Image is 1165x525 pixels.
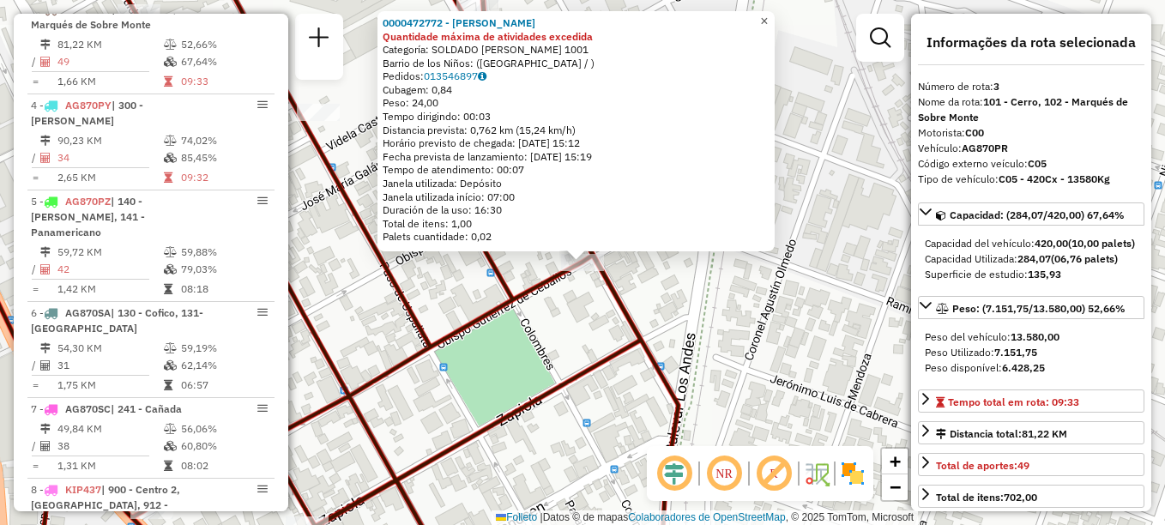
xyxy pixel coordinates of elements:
div: Categoría: SOLDADO [PERSON_NAME] 1001 [383,43,770,57]
td: = [31,281,39,298]
font: 3 - [31,3,44,15]
td: = [31,377,39,394]
td: 49 [57,53,163,70]
div: Janela utilizada início: 07:00 [383,190,770,204]
i: % de utilização do peso [164,343,177,353]
a: Distancia total:81,22 KM [918,421,1144,444]
font: Peso Utilizado: [925,346,1037,359]
td: 90,23 KM [57,132,163,149]
td: 81,22 KM [57,36,163,53]
td: 09:32 [180,169,267,186]
strong: (10,00 palets) [1068,237,1135,250]
font: 8 - [31,483,44,496]
div: Duración de la uso: 16:30 [383,203,770,217]
span: Ocultar deslocamento [654,453,695,494]
i: % de utilização da cubagem [164,441,177,451]
strong: 13.580,00 [1011,330,1059,343]
td: / [31,357,39,374]
strong: 284,07 [1017,252,1051,265]
span: Total de aportes: [936,459,1029,472]
a: Total de aportes:49 [918,453,1144,476]
i: % de utilização do peso [164,424,177,434]
span: AG870SC [65,402,111,415]
font: 013546897 [424,69,478,82]
a: Exibir filtros [863,21,897,55]
span: | 101 - Cerro, 102 - Marqués de Sobre Monte [31,3,204,31]
strong: 702,00 [1004,491,1037,504]
span: AG870PZ [65,195,111,208]
td: 74,02% [180,132,267,149]
span: AG870PY [65,99,112,112]
td: 42 [57,261,163,278]
i: % de utilização da cubagem [164,264,177,275]
td: 1,42 KM [57,281,163,298]
strong: 101 - Cerro, 102 - Marqués de Sobre Monte [918,95,1128,124]
div: Fecha prevista de lanzamiento: [DATE] 15:19 [383,150,770,164]
i: % de utilização da cubagem [164,57,177,67]
td: 06:57 [180,377,267,394]
td: / [31,261,39,278]
td: 08:02 [180,457,267,474]
td: 59,19% [180,340,267,357]
span: × [760,14,768,28]
td: 34 [57,149,163,166]
td: 54,30 KM [57,340,163,357]
div: Superficie de estudio: [925,267,1138,282]
strong: AG870PR [962,142,1008,154]
font: Vehículo: [918,142,1008,154]
span: − [890,476,901,498]
font: Tempo de atendimento: 00:07 [383,163,524,176]
font: Capacidad del vehículo: [925,237,1135,250]
font: Cubagem: 0,84 [383,83,452,96]
td: 49,84 KM [57,420,163,437]
div: Capacidad: (284,07/420,00) 67,64% [918,229,1144,289]
div: Datos © de mapas , © 2025 TomTom, Microsoft [492,510,918,525]
i: Total de Atividades [40,57,51,67]
a: 0000472772 - [PERSON_NAME] [383,16,535,29]
div: Distancia prevista: 0,762 km (15,24 km/h) [383,124,770,137]
font: 4 - [31,99,44,112]
span: KIP437 [65,483,101,496]
span: Exibir rótulo [753,453,794,494]
i: Total de Atividades [40,264,51,275]
strong: 7.151,75 [994,346,1037,359]
a: Acercar [882,449,908,474]
td: 52,66% [180,36,267,53]
div: Tempo dirigindo: 00:03 [383,110,770,124]
i: Distância Total [40,136,51,146]
span: | 130 - Cofico, 131- [GEOGRAPHIC_DATA] [31,306,203,335]
h4: Informações da rota selecionada [918,34,1144,51]
i: Total de Atividades [40,360,51,371]
td: / [31,437,39,455]
td: 59,88% [180,244,267,261]
span: | [540,511,543,523]
td: = [31,73,39,90]
a: Nova sessão e pesquisa [302,21,336,59]
font: 6 - [31,306,44,319]
font: 7 - [31,402,44,415]
td: 2,65 KM [57,169,163,186]
a: Colaboradores de OpenStreetMap [628,511,785,523]
div: Número de rota: [918,79,1144,94]
i: Distância Total [40,247,51,257]
i: Observações [478,71,486,81]
i: Distância Total [40,343,51,353]
i: Tempo total em rota [164,380,172,390]
i: % de utilização do peso [164,136,177,146]
td: 1,66 KM [57,73,163,90]
a: Tempo total em rota: 09:33 [918,389,1144,413]
div: Peso: (7.151,75/13.580,00) 52,66% [918,323,1144,383]
font: Pedidos: [383,69,424,82]
div: Nome da rota: [918,94,1144,125]
i: % de utilização da cubagem [164,153,177,163]
span: Peso del vehículo: [925,330,1059,343]
font: 62,14% [181,359,217,371]
font: Motorista: [918,126,984,139]
div: Barrio de los Niños: ([GEOGRAPHIC_DATA] / ) [383,57,770,70]
div: Janela utilizada: Depósito [383,177,770,190]
span: | 140 - [PERSON_NAME], 141 - Panamericano [31,195,145,238]
strong: 3 [993,80,999,93]
div: Peso disponível: [925,360,1138,376]
i: Tempo total em rota [164,172,172,183]
span: AG870SA [65,306,111,319]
